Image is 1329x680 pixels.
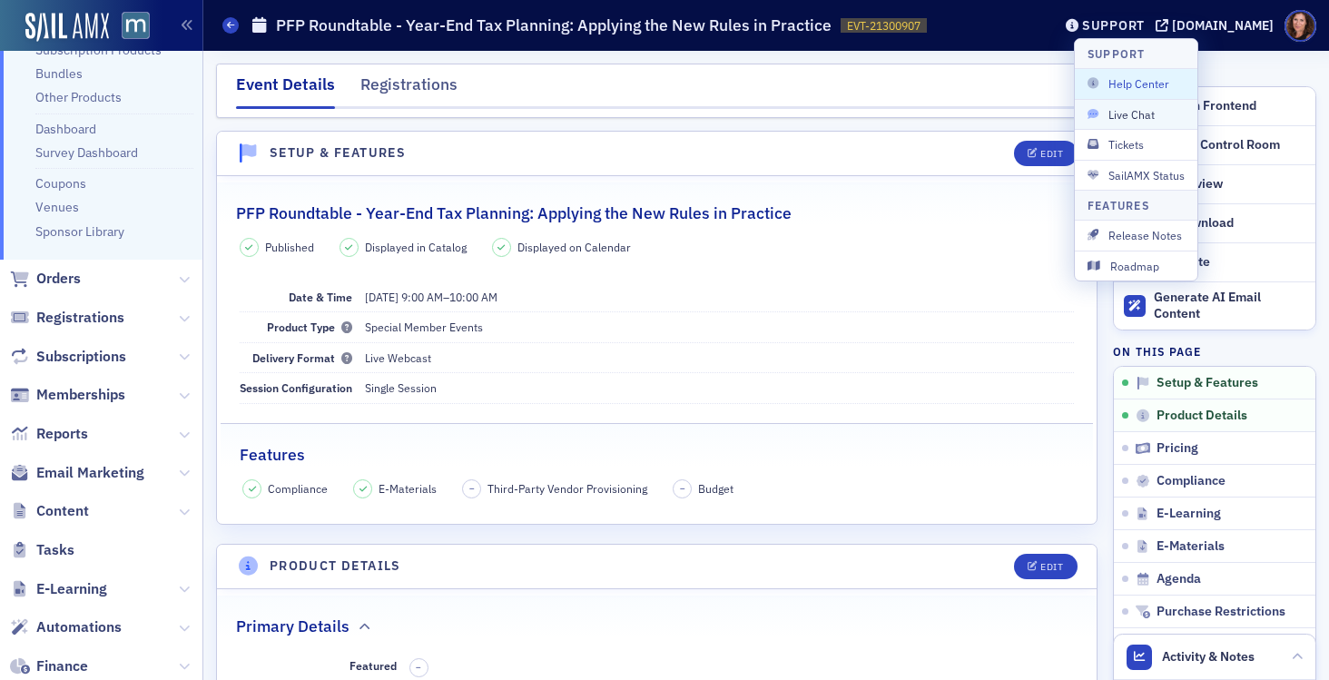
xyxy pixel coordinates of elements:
button: Help Center [1075,69,1197,98]
span: Content [36,501,89,521]
span: Release Notes [1088,227,1185,243]
h2: PFP Roundtable - Year-End Tax Planning: Applying the New Rules in Practice [236,202,792,225]
div: Edit [1040,562,1063,572]
a: Reports [10,424,88,444]
h4: Setup & Features [270,143,406,163]
button: Duplicate [1114,242,1315,281]
span: Compliance [1157,473,1226,489]
span: Registrations [36,308,124,328]
span: Tasks [36,540,74,560]
span: Finance [36,656,88,676]
a: Registrations [10,308,124,328]
span: Reports [36,424,88,444]
span: E-Materials [379,480,437,497]
a: Other Products [35,89,122,105]
div: Edit [1040,149,1063,159]
h2: Features [240,443,305,467]
span: Product Details [1157,408,1247,424]
span: E-Materials [1157,538,1225,555]
span: Subscriptions [36,347,126,367]
a: Dashboard [35,121,96,137]
div: [DOMAIN_NAME] [1172,17,1274,34]
div: Event Details [236,73,335,109]
div: Registrations [360,73,458,106]
span: Session Configuration [240,380,352,395]
button: Generate AI Email Content [1114,281,1315,330]
span: – [469,482,475,495]
div: Generate AI Email Content [1154,290,1306,321]
h4: Features [1088,197,1149,213]
h1: PFP Roundtable - Year-End Tax Planning: Applying the New Rules in Practice [276,15,832,36]
time: 9:00 AM [401,290,443,304]
span: Date & Time [289,290,352,304]
span: Live Webcast [365,350,431,365]
span: – [680,482,685,495]
button: Live Chat [1075,99,1197,129]
button: Edit [1014,141,1077,166]
span: SailAMX Status [1088,167,1185,183]
span: Featured [349,658,397,673]
span: Tickets [1088,136,1185,153]
a: Email Marketing [10,463,144,483]
div: Art Preview [1154,176,1306,192]
span: Third-Party Vendor Provisioning [487,480,647,497]
a: Subscription Products [35,42,162,58]
a: Art Preview [1114,164,1315,203]
a: Tasks [10,540,74,560]
span: Product Type [267,320,352,334]
span: – [416,661,421,674]
div: Art Download [1154,215,1306,232]
span: Profile [1285,10,1316,42]
a: Subscriptions [10,347,126,367]
button: SailAMX Status [1075,160,1197,190]
div: Stream Control Room [1154,137,1306,153]
span: E-Learning [1157,506,1221,522]
button: Roadmap [1075,251,1197,281]
a: Content [10,501,89,521]
div: View on Frontend [1154,98,1306,114]
span: Live Chat [1088,106,1185,123]
button: Tickets [1075,129,1197,159]
img: SailAMX [25,13,109,42]
a: View Homepage [109,12,150,43]
button: Edit [1014,554,1077,579]
a: Venues [35,199,79,215]
span: Automations [36,617,122,637]
a: Finance [10,656,88,676]
a: E-Learning [10,579,107,599]
span: Published [265,239,314,255]
span: Special Member Events [365,320,483,334]
time: 10:00 AM [449,290,497,304]
span: E-Learning [36,579,107,599]
span: Purchase Restrictions [1157,604,1285,620]
a: View on Frontend [1114,87,1315,125]
a: Art Download [1114,203,1315,242]
a: Bundles [35,65,83,82]
span: Delivery Format [252,350,352,365]
span: Pricing [1157,440,1198,457]
a: Orders [10,269,81,289]
div: Support [1082,17,1145,34]
span: Help Center [1088,75,1185,92]
a: Survey Dashboard [35,144,138,161]
h4: Product Details [270,557,401,576]
button: Release Notes [1075,221,1197,250]
h2: Primary Details [236,615,349,638]
span: Activity & Notes [1162,647,1255,666]
a: Stream Control Room [1114,126,1315,164]
span: Email Marketing [36,463,144,483]
h4: Support [1088,45,1146,62]
span: Memberships [36,385,125,405]
span: Setup & Features [1157,375,1258,391]
span: [DATE] [365,290,399,304]
span: Roadmap [1088,258,1185,274]
img: SailAMX [122,12,150,40]
a: Coupons [35,175,86,192]
button: [DOMAIN_NAME] [1156,19,1280,32]
span: – [365,290,497,304]
span: Compliance [268,480,328,497]
span: Agenda [1157,571,1201,587]
a: Memberships [10,385,125,405]
a: Sponsor Library [35,223,124,240]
